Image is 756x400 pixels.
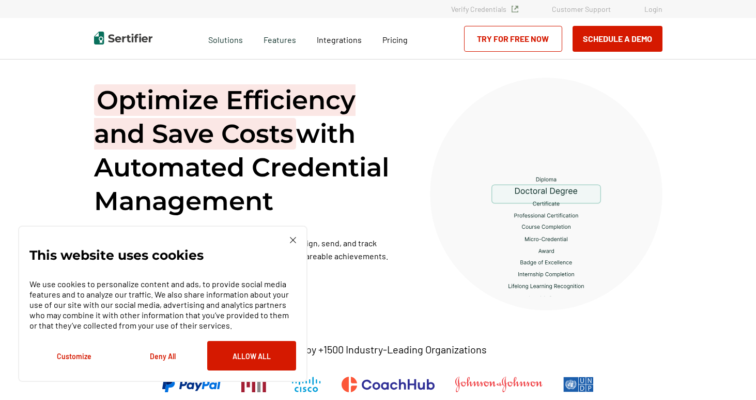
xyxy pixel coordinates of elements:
[644,5,662,13] a: Login
[455,377,542,392] img: Johnson & Johnson
[573,26,662,52] button: Schedule a Demo
[94,83,404,218] h1: with Automated Credential Management
[464,26,562,52] a: Try for Free Now
[94,32,152,45] img: Sertifier | Digital Credentialing Platform
[208,32,243,45] span: Solutions
[563,377,594,392] img: UNDP
[29,341,118,371] button: Customize
[382,32,408,45] a: Pricing
[269,343,487,356] p: Trusted by +1500 Industry-Leading Organizations
[29,250,204,260] p: This website uses cookies
[342,377,435,392] img: CoachHub
[264,32,296,45] span: Features
[290,237,296,243] img: Cookie Popup Close
[118,341,207,371] button: Deny All
[512,6,518,12] img: Verified
[207,341,296,371] button: Allow All
[317,32,362,45] a: Integrations
[241,377,271,392] img: Massachusetts Institute of Technology
[29,279,296,331] p: We use cookies to personalize content and ads, to provide social media features and to analyze ou...
[94,84,356,150] span: Optimize Efficiency and Save Costs
[162,377,221,392] img: PayPal
[451,5,518,13] a: Verify Credentials
[292,377,321,392] img: Cisco
[382,35,408,45] span: Pricing
[317,35,362,45] span: Integrations
[552,5,611,13] a: Customer Support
